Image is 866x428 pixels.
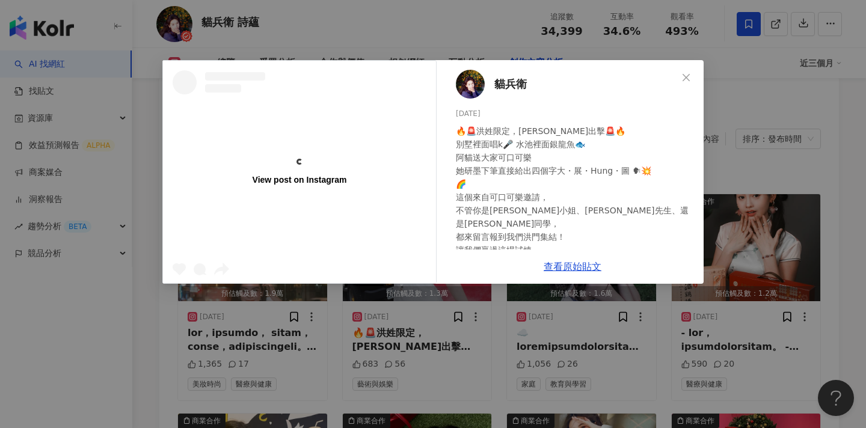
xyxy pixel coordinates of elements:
div: View post on Instagram [253,174,347,185]
span: close [681,73,691,82]
div: [DATE] [456,108,694,120]
a: 查看原始貼文 [544,261,601,272]
a: KOL Avatar貓兵衛 [456,70,677,99]
span: 貓兵衛 [494,76,527,93]
a: View post on Instagram [163,61,436,283]
button: Close [674,66,698,90]
img: KOL Avatar [456,70,485,99]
